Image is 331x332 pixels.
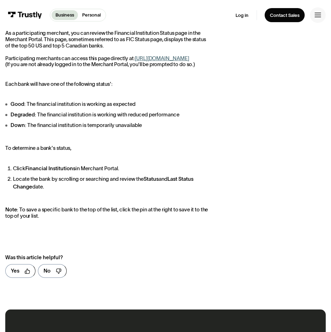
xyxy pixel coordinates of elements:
[8,12,42,19] img: Trustly Logo
[135,55,189,61] a: [URL][DOMAIN_NAME]
[5,100,210,108] li: : The financial institution is working as expected
[5,254,236,261] div: Was this article helpful?
[5,30,210,68] p: As a participating merchant, you can review the Financial Institution Status page in the Merchant...
[78,10,104,20] a: Personal
[5,81,210,87] p: Each bank will have one of the following status':
[5,111,210,119] li: : The financial institution is working with reduced performance
[44,267,51,275] div: No
[5,206,17,212] strong: Note
[13,165,210,172] li: Click in Merchant Portal.
[5,206,210,219] p: : To save a specific bank to the top of the list, click the pin at the right to save it to the to...
[11,101,24,107] strong: Good
[11,111,35,117] strong: Degraded
[11,122,25,128] strong: Down
[236,12,249,18] a: Log in
[25,165,75,171] strong: Financial Institutions
[270,12,299,18] div: Contact Sales
[38,264,67,278] a: No
[5,264,35,278] a: Yes
[5,145,210,151] p: To determine a bank's status,
[265,8,305,22] a: Contact Sales
[82,12,101,19] p: Personal
[13,175,210,191] li: Locate the bank by scrolling or searching and review the and date.
[5,121,210,129] li: : The financial institution is temporarily unavailable
[144,176,159,182] strong: Status
[52,10,78,20] a: Business
[11,267,19,275] div: Yes
[55,12,74,19] p: Business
